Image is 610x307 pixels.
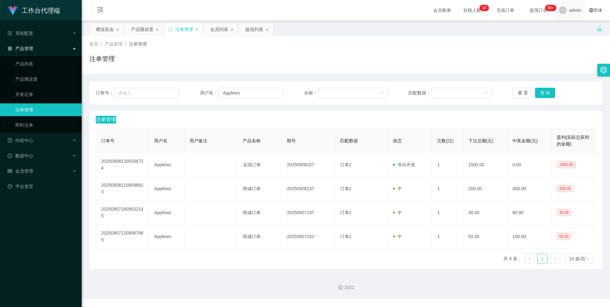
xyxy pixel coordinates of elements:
td: 商城订单 [238,201,282,225]
img: logo.9652507e.png [8,6,18,15]
a: 1 [538,254,547,264]
span: 1500.00 [557,161,576,168]
span: 用户名： [200,90,219,96]
span: 注单管理 [129,41,147,47]
span: 匹配数据 [340,138,358,143]
span: 用户名 [154,138,167,143]
i: 图标: right [553,257,557,261]
td: 1 [432,225,463,249]
td: 20250908137 [282,177,335,201]
i: 图标: down [484,91,488,95]
div: 2021 [87,284,605,291]
i: 图标: setting [600,66,607,73]
button: 重 置 [513,88,533,98]
span: 50.00 [557,233,571,240]
td: Applews [149,153,184,177]
p: 9 [484,5,487,11]
td: 0.00 [507,153,552,177]
i: 图标: down [380,91,384,95]
span: 30.00 [557,209,571,216]
span: 首页 [89,41,98,47]
div: 赠送彩金 [96,23,114,35]
div: 10 条/页 [569,254,585,264]
div: 提现列表 [245,23,263,35]
td: 202509081209336724 [96,153,149,177]
span: 产品管理 [8,46,33,51]
td: 202509071209067989 [96,225,149,249]
input: 请输入 [114,88,179,98]
h1: 注单管理 [89,54,115,64]
span: 匹配数据： [408,90,431,96]
td: 商城订单 [238,225,282,249]
span: 注单管理 [96,116,116,124]
span: 中奖金额(元) [512,138,538,143]
td: Applews [149,225,184,249]
i: 图标: copyright [338,285,343,290]
span: 提现订单 [526,8,551,12]
span: 产品管理 [105,41,123,47]
i: 图标: global [589,8,593,12]
span: 等待开奖 [393,162,415,167]
td: 1 [432,153,463,177]
span: 数据中心 [8,153,33,158]
td: Applews [149,177,184,201]
span: 在线人数 [460,8,484,12]
td: 400.00 [507,177,552,201]
i: 图标: appstore-o [8,46,12,51]
i: 图标: form [8,31,12,35]
span: / [101,41,102,47]
span: 盈利(实际总获利的金额) [557,135,590,146]
a: 图标: dashboard平台首页 [8,180,77,193]
td: 202509071609032145 [96,201,149,225]
li: 共 4 条， [503,254,522,264]
a: 产品预设置 [15,73,77,86]
i: 图标: table [8,169,12,173]
td: 200.00 [463,177,508,201]
span: / [125,41,126,47]
i: 图标: unlock [597,26,602,32]
span: 订单号： [96,90,114,96]
div: 产品预设置 [131,23,153,35]
i: 图标: close [265,28,269,32]
i: 图标: left [528,257,532,261]
span: 中 [393,210,402,215]
span: 订单2 [340,210,352,215]
td: 20250907197 [282,201,335,225]
i: 图标: profile [8,138,12,143]
i: 图标: close [116,28,120,32]
a: 开奖记录 [15,88,77,101]
span: 用户备注 [190,138,207,143]
i: 图标: menu-fold [89,0,111,21]
a: 注单管理 [15,103,77,116]
td: 30.00 [463,201,508,225]
span: 内容中心 [8,138,33,143]
i: 图标: close [230,28,234,32]
td: 50.00 [463,225,508,249]
a: 产品列表 [15,57,77,70]
h1: 工作台代理端 [22,0,60,21]
i: 图标: close [195,28,199,32]
i: 图标: close [155,28,159,32]
td: 兑现订单 [238,153,282,177]
td: 1 [432,177,463,201]
span: 系统配置 [8,31,33,36]
li: 1 [537,254,547,264]
td: Applews [149,201,184,225]
td: 100.00 [507,225,552,249]
a: 即时注单 [15,119,77,131]
span: 注数(注) [437,138,453,143]
span: 200.00 [557,185,574,192]
span: 产品名称 [243,138,261,143]
span: 名称： [304,90,318,96]
span: 充值订单 [493,8,517,12]
span: 下注总额(元) [468,138,494,143]
i: 图标: sync [168,27,173,32]
sup: 19 [480,5,489,11]
span: 中 [393,234,402,239]
sup: 1112 [545,5,556,11]
span: 订单2 [340,162,352,167]
input: 请输入 [219,88,283,98]
div: 会员列表 [210,23,228,35]
td: 1500.00 [463,153,508,177]
td: 20250907152 [282,225,335,249]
